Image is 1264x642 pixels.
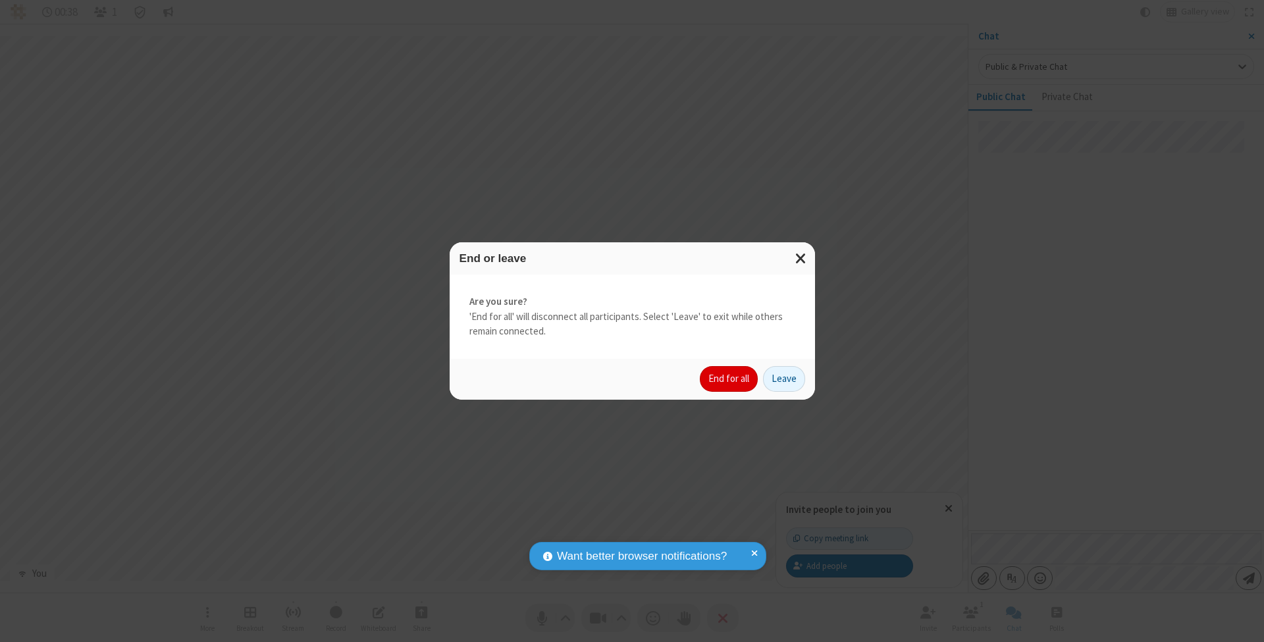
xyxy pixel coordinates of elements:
[469,294,795,309] strong: Are you sure?
[557,548,727,565] span: Want better browser notifications?
[787,242,815,275] button: Close modal
[460,252,805,265] h3: End or leave
[450,275,815,359] div: 'End for all' will disconnect all participants. Select 'Leave' to exit while others remain connec...
[700,366,758,392] button: End for all
[763,366,805,392] button: Leave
